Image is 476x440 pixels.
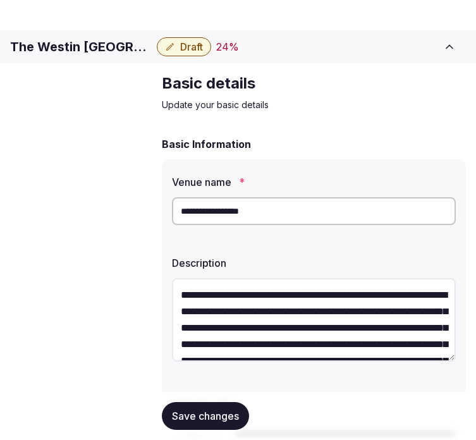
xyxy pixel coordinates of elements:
[180,40,203,53] span: Draft
[10,38,152,56] h1: The Westin [GEOGRAPHIC_DATA]
[162,73,466,94] h2: Basic details
[162,402,249,430] button: Save changes
[157,37,211,56] button: Draft
[216,39,239,54] button: 24%
[162,137,251,152] h2: Basic Information
[172,258,456,268] label: Description
[172,177,456,187] label: Venue name
[433,33,466,61] button: Toggle sidebar
[216,39,239,54] div: 24 %
[162,99,466,111] p: Update your basic details
[172,391,456,411] div: Website URL
[172,410,239,422] span: Save changes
